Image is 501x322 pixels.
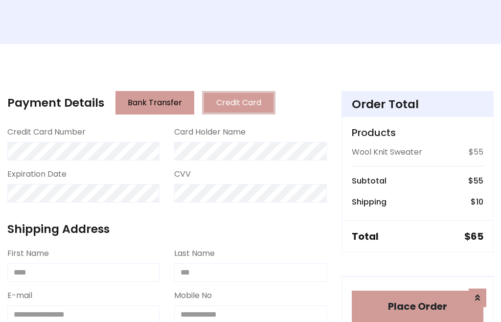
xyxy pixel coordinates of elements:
h6: Subtotal [352,176,387,185]
label: Card Holder Name [174,126,246,138]
h6: $ [468,176,483,185]
label: CVV [174,168,191,180]
span: 10 [476,196,483,207]
span: 65 [471,230,483,243]
label: Mobile No [174,290,212,301]
h5: $ [464,230,483,242]
h4: Payment Details [7,96,104,110]
label: E-mail [7,290,32,301]
h6: $ [471,197,483,207]
p: Wool Knit Sweater [352,146,422,158]
label: Credit Card Number [7,126,86,138]
h6: Shipping [352,197,387,207]
label: Expiration Date [7,168,67,180]
button: Bank Transfer [115,91,194,115]
button: Place Order [352,291,483,322]
span: 55 [474,175,483,186]
label: First Name [7,248,49,259]
h4: Shipping Address [7,222,327,236]
p: $55 [469,146,483,158]
label: Last Name [174,248,215,259]
button: Credit Card [202,91,275,115]
h4: Order Total [352,97,483,111]
h5: Products [352,127,483,138]
h5: Total [352,230,379,242]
